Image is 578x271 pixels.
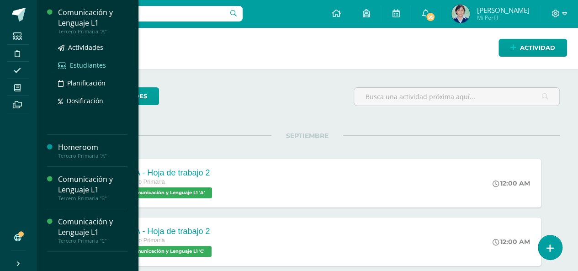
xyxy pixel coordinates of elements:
div: 12:00 AM [493,179,530,187]
div: Tercero Primaria "A" [58,28,127,35]
div: PMA - Hoja de trabajo 2 [122,227,214,236]
a: Comunicación y Lenguaje L1Tercero Primaria "B" [58,174,127,202]
a: Comunicación y Lenguaje L1Tercero Primaria "C" [58,217,127,244]
span: SEPTIEMBRE [271,132,343,140]
a: Actividad [498,39,567,57]
div: Tercero Primaria "B" [58,195,127,202]
div: Comunicación y Lenguaje L1 [58,174,127,195]
a: Comunicación y Lenguaje L1Tercero Primaria "A" [58,7,127,35]
div: Comunicación y Lenguaje L1 [58,7,127,28]
a: Dosificación [58,96,127,106]
span: [PERSON_NAME] [477,5,529,15]
span: Dosificación [67,96,103,105]
img: c515940765bb2a7520d7eaada613f0d0.png [451,5,470,23]
span: 95 [425,12,435,22]
span: Tercero Primaria [122,179,164,185]
a: Actividades [58,42,127,53]
input: Busca una actividad próxima aquí... [354,88,559,106]
span: Planificación [67,79,106,87]
span: Comunicación y Lenguaje L1 'C' [122,246,212,257]
span: Comunicación y Lenguaje L1 'A' [122,187,212,198]
span: Estudiantes [70,61,106,69]
input: Busca un usuario... [42,6,243,21]
div: Tercero Primaria "C" [58,238,127,244]
span: Actividades [68,43,103,52]
a: Planificación [58,78,127,88]
div: Tercero Primaria "A" [58,153,127,159]
div: 12:00 AM [493,238,530,246]
span: Actividad [520,39,555,56]
div: PMA - Hoja de trabajo 2 [122,168,214,178]
a: Estudiantes [58,60,127,70]
div: Homeroom [58,142,127,153]
span: Mi Perfil [477,14,529,21]
h1: Actividades [48,27,567,69]
a: HomeroomTercero Primaria "A" [58,142,127,159]
span: Tercero Primaria [122,237,164,244]
div: Comunicación y Lenguaje L1 [58,217,127,238]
